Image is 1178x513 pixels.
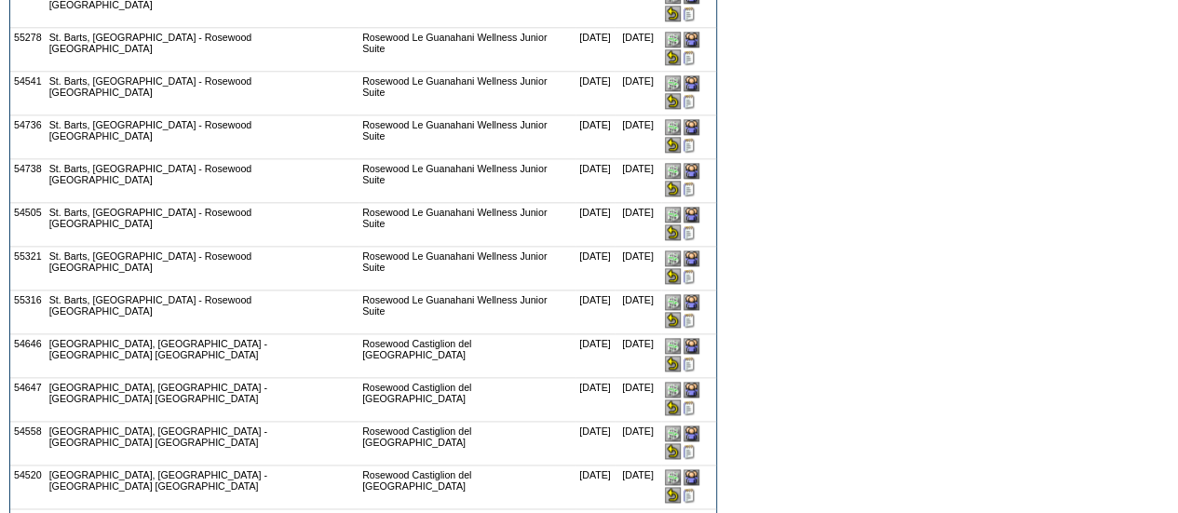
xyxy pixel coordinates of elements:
[684,119,699,135] img: Give this reservation to a member
[665,382,681,398] input: Give this reservation to Sales
[359,115,575,159] td: Rosewood Le Guanahani Wellness Junior Suite
[615,203,662,247] td: [DATE]
[665,312,681,328] input: Release this reservation back into the Cancellation Wish List queue
[665,469,681,485] input: Give this reservation to Sales
[684,138,695,153] input: Taking steps to drive increased bookings to non-incremental cost locations. Please enter any capt...
[615,334,662,378] td: [DATE]
[10,203,46,247] td: 54505
[665,93,681,109] input: Release this reservation back into the Cancellation Wish List queue
[684,382,699,398] img: Give this reservation to a member
[46,378,359,422] td: [GEOGRAPHIC_DATA], [GEOGRAPHIC_DATA] - [GEOGRAPHIC_DATA] [GEOGRAPHIC_DATA]
[10,247,46,290] td: 55321
[575,28,615,72] td: [DATE]
[665,224,681,240] input: Release this reservation back into the Cancellation Wish List queue
[665,119,681,135] input: Give this reservation to Sales
[684,75,699,91] img: Give this reservation to a member
[10,290,46,334] td: 55316
[665,181,681,196] input: Release this reservation back into the Cancellation Wish List queue
[10,115,46,159] td: 54736
[575,290,615,334] td: [DATE]
[684,94,695,109] input: Taking steps to drive increased bookings to non-incremental cost locations. Please enter any capt...
[665,425,681,441] input: Give this reservation to Sales
[665,49,681,65] input: Release this reservation back into the Cancellation Wish List queue
[684,357,695,371] input: Taking steps to drive increased bookings to non-incremental cost locations. Please enter any capt...
[665,338,681,354] input: Give this reservation to Sales
[684,50,695,65] input: Taking steps to drive increased bookings to non-incremental cost locations. Please enter any capt...
[575,115,615,159] td: [DATE]
[575,334,615,378] td: [DATE]
[46,28,359,72] td: St. Barts, [GEOGRAPHIC_DATA] - Rosewood [GEOGRAPHIC_DATA]
[10,422,46,466] td: 54558
[46,247,359,290] td: St. Barts, [GEOGRAPHIC_DATA] - Rosewood [GEOGRAPHIC_DATA]
[665,487,681,503] input: Release this reservation back into the Cancellation Wish List queue
[46,159,359,203] td: St. Barts, [GEOGRAPHIC_DATA] - Rosewood [GEOGRAPHIC_DATA]
[615,72,662,115] td: [DATE]
[684,32,699,47] img: Give this reservation to a member
[575,203,615,247] td: [DATE]
[665,250,681,266] input: Give this reservation to Sales
[684,182,695,196] input: Taking steps to drive increased bookings to non-incremental cost locations. Please enter any capt...
[684,207,699,223] img: Give this reservation to a member
[665,268,681,284] input: Release this reservation back into the Cancellation Wish List queue
[684,225,695,240] input: Taking steps to drive increased bookings to non-incremental cost locations. Please enter any capt...
[575,422,615,466] td: [DATE]
[359,466,575,509] td: Rosewood Castiglion del [GEOGRAPHIC_DATA]
[684,294,699,310] img: Give this reservation to a member
[665,75,681,91] input: Give this reservation to Sales
[665,6,681,21] input: Release this reservation back into the Cancellation Wish List queue
[684,269,695,284] input: Taking steps to drive increased bookings to non-incremental cost locations. Please enter any capt...
[575,466,615,509] td: [DATE]
[359,290,575,334] td: Rosewood Le Guanahani Wellness Junior Suite
[359,422,575,466] td: Rosewood Castiglion del [GEOGRAPHIC_DATA]
[665,356,681,371] input: Release this reservation back into the Cancellation Wish List queue
[665,32,681,47] input: Give this reservation to Sales
[10,72,46,115] td: 54541
[46,422,359,466] td: [GEOGRAPHIC_DATA], [GEOGRAPHIC_DATA] - [GEOGRAPHIC_DATA] [GEOGRAPHIC_DATA]
[359,334,575,378] td: Rosewood Castiglion del [GEOGRAPHIC_DATA]
[684,488,695,503] input: Taking steps to drive increased bookings to non-incremental cost locations. Please enter any capt...
[359,72,575,115] td: Rosewood Le Guanahani Wellness Junior Suite
[684,425,699,441] img: Give this reservation to a member
[615,290,662,334] td: [DATE]
[359,247,575,290] td: Rosewood Le Guanahani Wellness Junior Suite
[684,163,699,179] img: Give this reservation to a member
[359,159,575,203] td: Rosewood Le Guanahani Wellness Junior Suite
[10,334,46,378] td: 54646
[665,163,681,179] input: Give this reservation to Sales
[615,28,662,72] td: [DATE]
[46,115,359,159] td: St. Barts, [GEOGRAPHIC_DATA] - Rosewood [GEOGRAPHIC_DATA]
[10,28,46,72] td: 55278
[575,247,615,290] td: [DATE]
[46,466,359,509] td: [GEOGRAPHIC_DATA], [GEOGRAPHIC_DATA] - [GEOGRAPHIC_DATA] [GEOGRAPHIC_DATA]
[684,469,699,485] img: Give this reservation to a member
[46,203,359,247] td: St. Barts, [GEOGRAPHIC_DATA] - Rosewood [GEOGRAPHIC_DATA]
[684,7,695,21] input: Taking steps to drive increased bookings to non-incremental cost locations. Please enter any capt...
[46,290,359,334] td: St. Barts, [GEOGRAPHIC_DATA] - Rosewood [GEOGRAPHIC_DATA]
[615,247,662,290] td: [DATE]
[665,443,681,459] input: Release this reservation back into the Cancellation Wish List queue
[665,294,681,310] input: Give this reservation to Sales
[615,466,662,509] td: [DATE]
[10,159,46,203] td: 54738
[684,444,695,459] input: Taking steps to drive increased bookings to non-incremental cost locations. Please enter any capt...
[46,334,359,378] td: [GEOGRAPHIC_DATA], [GEOGRAPHIC_DATA] - [GEOGRAPHIC_DATA] [GEOGRAPHIC_DATA]
[575,159,615,203] td: [DATE]
[10,466,46,509] td: 54520
[665,207,681,223] input: Give this reservation to Sales
[575,72,615,115] td: [DATE]
[684,250,699,266] img: Give this reservation to a member
[665,399,681,415] input: Release this reservation back into the Cancellation Wish List queue
[359,203,575,247] td: Rosewood Le Guanahani Wellness Junior Suite
[615,422,662,466] td: [DATE]
[615,115,662,159] td: [DATE]
[665,137,681,153] input: Release this reservation back into the Cancellation Wish List queue
[684,313,695,328] input: ROSEWOOD TERM END DATE 12/15. Will need to adjust decommission date should holdback catch cxl. Re...
[684,400,695,415] input: Taking steps to drive increased bookings to non-incremental cost locations. Please enter any capt...
[359,28,575,72] td: Rosewood Le Guanahani Wellness Junior Suite
[46,72,359,115] td: St. Barts, [GEOGRAPHIC_DATA] - Rosewood [GEOGRAPHIC_DATA]
[359,378,575,422] td: Rosewood Castiglion del [GEOGRAPHIC_DATA]
[575,378,615,422] td: [DATE]
[615,159,662,203] td: [DATE]
[10,378,46,422] td: 54647
[615,378,662,422] td: [DATE]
